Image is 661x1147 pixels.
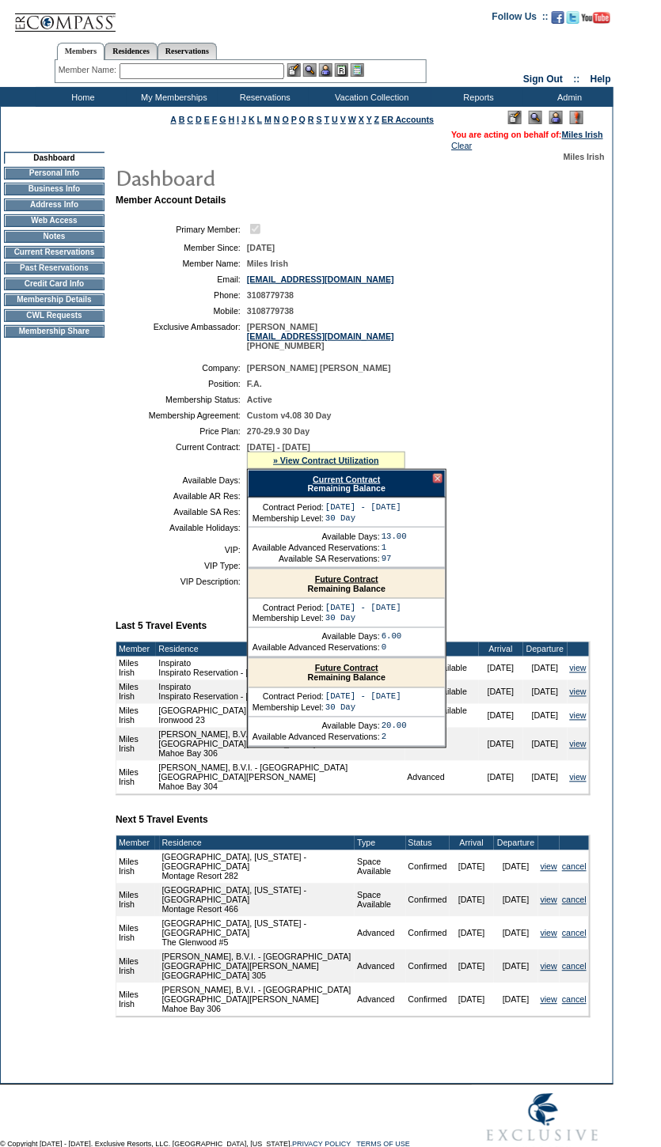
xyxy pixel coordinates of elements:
td: Company: [122,363,241,373]
td: Reports [431,87,522,107]
td: Miles Irish [116,950,155,983]
a: A [171,115,177,124]
td: Advanced [355,917,405,950]
td: Position: [122,379,241,388]
a: [EMAIL_ADDRESS][DOMAIN_NAME] [247,274,394,284]
td: [DATE] [479,761,523,794]
td: Miles Irish [116,657,156,680]
td: Residence [156,642,405,657]
td: 2 [382,732,407,742]
a: view [570,740,587,749]
a: Subscribe to our YouTube Channel [582,16,610,25]
a: Sign Out [523,74,563,85]
span: [PERSON_NAME] [PERSON_NAME] [247,363,391,373]
a: view [541,995,557,1005]
a: [EMAIL_ADDRESS][DOMAIN_NAME] [247,331,394,341]
a: Z [374,115,380,124]
td: Member [116,642,156,657]
img: Become our fan on Facebook [552,11,564,24]
td: Available Days: [253,632,380,642]
span: Miles Irish [564,152,605,161]
td: [DATE] [523,728,568,761]
td: Membership Details [4,293,104,306]
td: VIP Description: [122,577,241,586]
img: Log Concern/Member Elevation [570,111,583,124]
a: S [317,115,322,124]
a: Help [591,74,611,85]
a: view [541,895,557,905]
b: Last 5 Travel Events [116,621,207,632]
a: Q [299,115,306,124]
td: Miles Irish [116,704,156,728]
td: [DATE] [450,950,494,983]
td: Available SA Reservations: [253,554,380,563]
img: Follow us on Twitter [567,11,579,24]
span: F.A. [247,379,262,388]
a: view [541,962,557,971]
td: 0 [382,643,402,653]
td: Confirmed [406,884,450,917]
a: G [219,115,226,124]
td: Available Advanced Reservations: [253,543,380,552]
td: Personal Info [4,167,104,180]
td: 13.00 [382,532,407,541]
img: View [303,63,317,77]
img: Reservations [335,63,348,77]
img: Impersonate [319,63,332,77]
td: Contract Period: [253,603,324,612]
td: My Memberships [127,87,218,107]
td: Available SA Res: [122,507,241,517]
img: Impersonate [549,111,563,124]
td: Arrival [479,642,523,657]
a: Residences [104,43,158,59]
a: view [570,711,587,721]
img: View Mode [529,111,542,124]
td: Admin [522,87,614,107]
td: Inspirato Inspirato Reservation - [US_STATE]-[US_STATE] [156,657,405,680]
td: Dashboard [4,152,104,164]
img: b_edit.gif [287,63,301,77]
span: 3108779738 [247,306,294,316]
td: Advanced [355,950,405,983]
td: [DATE] - [DATE] [325,603,401,612]
td: Phone: [122,290,241,300]
td: Membership Level: [253,703,324,713]
td: 1 [382,543,407,552]
td: [GEOGRAPHIC_DATA], [US_STATE] - [GEOGRAPHIC_DATA] Montage Resort 282 [160,850,355,884]
td: Membership Level: [253,614,324,623]
td: Reservations [218,87,309,107]
td: Membership Status: [122,395,241,404]
a: Current Contract [313,475,380,484]
a: Reservations [158,43,217,59]
a: E [204,115,210,124]
a: cancel [562,962,587,971]
td: [DATE] [479,680,523,704]
a: cancel [562,995,587,1005]
span: [DATE] [247,243,275,252]
td: [DATE] - [DATE] [325,502,401,512]
td: Space Available [355,884,405,917]
a: O [283,115,289,124]
td: Available Days: [253,532,380,541]
td: [DATE] - [DATE] [325,692,401,702]
td: Type [355,836,405,850]
td: [DATE] [450,917,494,950]
a: Members [57,43,105,60]
div: Member Name: [59,63,120,77]
a: Miles Irish [562,130,603,139]
td: Membership Agreement: [122,411,241,420]
td: Miles Irish [116,761,156,794]
b: Next 5 Travel Events [116,815,208,826]
td: Address Info [4,199,104,211]
span: 3108779738 [247,290,294,300]
a: K [249,115,255,124]
td: Web Access [4,214,104,227]
td: Credit Card Info [4,278,104,290]
td: Available Days: [253,721,380,731]
td: Confirmed [406,850,450,884]
a: cancel [562,895,587,905]
td: Space Available [355,850,405,884]
td: [PERSON_NAME], B.V.I. - [GEOGRAPHIC_DATA] [GEOGRAPHIC_DATA][PERSON_NAME] Mahoe Bay 304 [156,761,405,794]
td: Available Advanced Reservations: [253,643,380,653]
a: L [257,115,262,124]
